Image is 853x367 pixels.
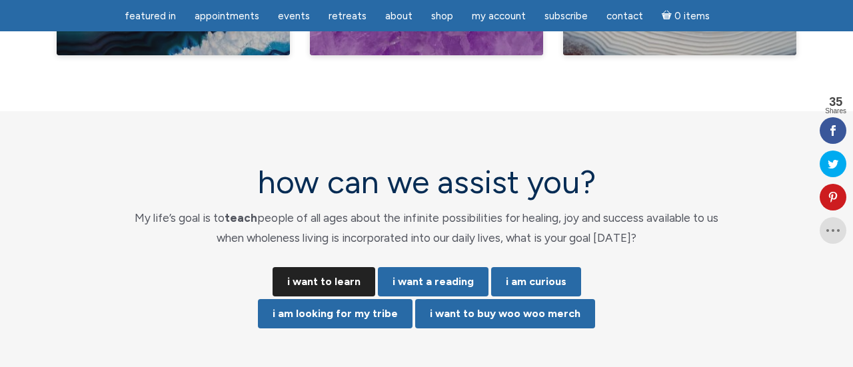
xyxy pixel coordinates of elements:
[606,10,643,22] span: Contact
[270,3,318,29] a: Events
[464,3,534,29] a: My Account
[472,10,526,22] span: My Account
[125,10,176,22] span: featured in
[378,267,488,296] a: i want a reading
[825,108,846,115] span: Shares
[431,10,453,22] span: Shop
[273,267,375,296] a: i want to learn
[544,10,588,22] span: Subscribe
[225,211,257,224] strong: teach
[415,299,595,328] a: i want to buy woo woo merch
[423,3,461,29] a: Shop
[120,208,733,248] p: My life’s goal is to people of all ages about the infinite possibilities for healing, joy and suc...
[329,10,367,22] span: Retreats
[654,2,718,29] a: Cart0 items
[321,3,375,29] a: Retreats
[674,11,710,21] span: 0 items
[195,10,259,22] span: Appointments
[377,3,421,29] a: About
[117,3,184,29] a: featured in
[536,3,596,29] a: Subscribe
[278,10,310,22] span: Events
[258,299,413,328] a: i am looking for my tribe
[385,10,413,22] span: About
[187,3,267,29] a: Appointments
[662,10,674,22] i: Cart
[598,3,651,29] a: Contact
[491,267,581,296] a: i am curious
[120,165,733,200] h2: how can we assist you?
[825,96,846,108] span: 35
